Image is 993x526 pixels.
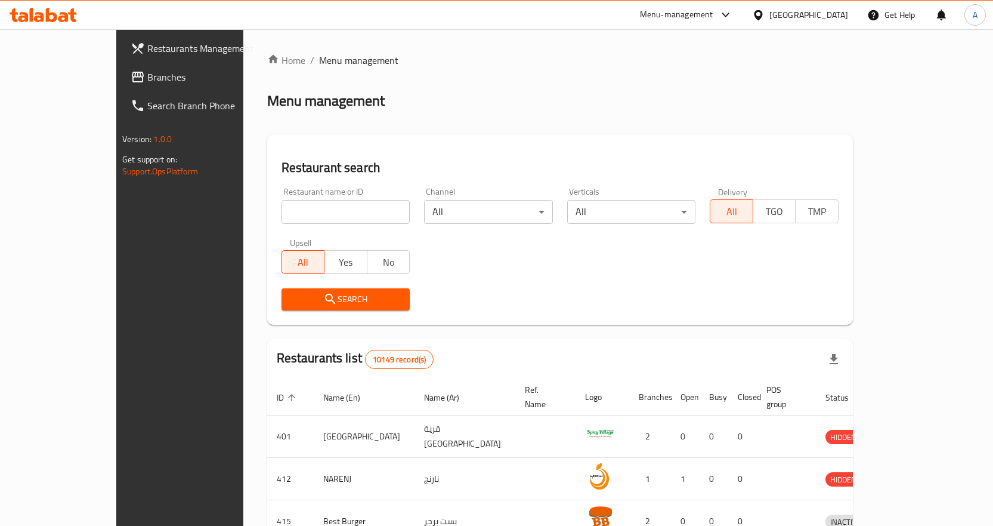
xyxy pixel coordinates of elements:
[314,416,414,458] td: [GEOGRAPHIC_DATA]
[122,131,151,147] span: Version:
[281,159,839,177] h2: Restaurant search
[287,254,320,271] span: All
[769,8,848,21] div: [GEOGRAPHIC_DATA]
[323,390,376,405] span: Name (En)
[314,458,414,500] td: NARENJ
[121,34,282,63] a: Restaurants Management
[281,250,325,274] button: All
[525,383,561,411] span: Ref. Name
[585,419,615,449] img: Spicy Village
[671,416,700,458] td: 0
[267,458,314,500] td: 412
[329,254,363,271] span: Yes
[766,383,802,411] span: POS group
[800,203,834,220] span: TMP
[281,288,410,310] button: Search
[718,187,748,196] label: Delivery
[267,53,305,67] a: Home
[825,390,864,405] span: Status
[728,379,757,416] th: Closed
[290,238,312,247] label: Upsell
[122,164,198,179] a: Support.OpsPlatform
[629,416,671,458] td: 2
[121,91,282,120] a: Search Branch Phone
[324,250,367,274] button: Yes
[414,458,515,500] td: نارنج
[973,8,977,21] span: A
[700,458,728,500] td: 0
[819,345,848,374] div: Export file
[366,354,433,365] span: 10149 record(s)
[753,199,796,223] button: TGO
[758,203,791,220] span: TGO
[122,152,177,167] span: Get support on:
[715,203,748,220] span: All
[147,70,273,84] span: Branches
[700,379,728,416] th: Busy
[728,458,757,500] td: 0
[585,462,615,491] img: NARENJ
[414,416,515,458] td: قرية [GEOGRAPHIC_DATA]
[700,416,728,458] td: 0
[372,254,406,271] span: No
[267,416,314,458] td: 401
[267,53,853,67] nav: breadcrumb
[153,131,172,147] span: 1.0.0
[629,458,671,500] td: 1
[825,430,861,444] div: HIDDEN
[710,199,753,223] button: All
[147,41,273,56] span: Restaurants Management
[147,99,273,113] span: Search Branch Phone
[576,379,629,416] th: Logo
[319,53,398,67] span: Menu management
[795,199,839,223] button: TMP
[281,200,410,224] input: Search for restaurant name or ID..
[365,350,434,369] div: Total records count
[291,292,401,307] span: Search
[640,8,713,22] div: Menu-management
[629,379,671,416] th: Branches
[424,390,475,405] span: Name (Ar)
[567,200,696,224] div: All
[267,91,385,110] h2: Menu management
[367,250,410,274] button: No
[277,390,299,405] span: ID
[277,349,434,369] h2: Restaurants list
[728,416,757,458] td: 0
[121,63,282,91] a: Branches
[825,430,861,444] span: HIDDEN
[825,473,861,487] span: HIDDEN
[671,458,700,500] td: 1
[424,200,553,224] div: All
[310,53,314,67] li: /
[671,379,700,416] th: Open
